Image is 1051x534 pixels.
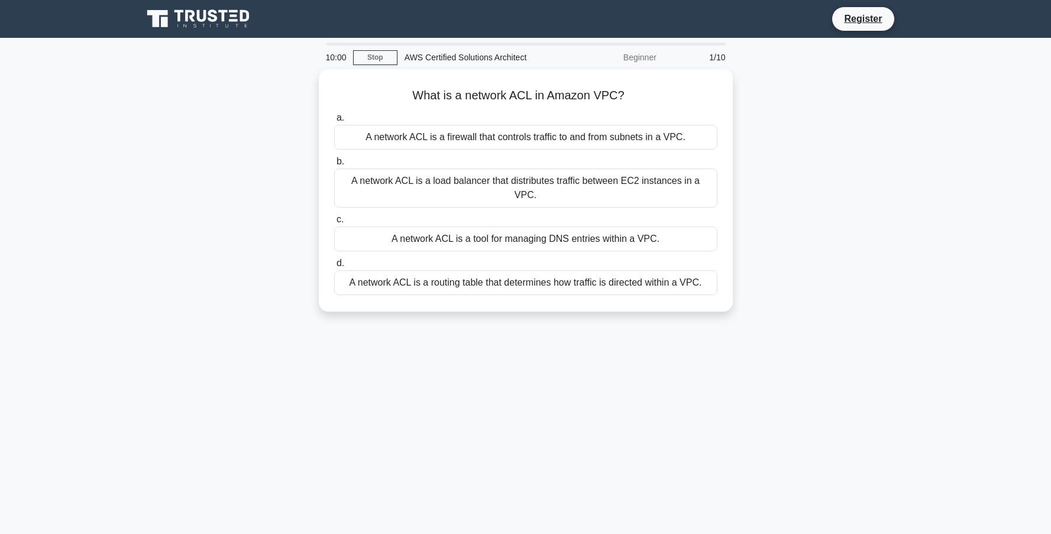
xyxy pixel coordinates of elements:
h5: What is a network ACL in Amazon VPC? [333,88,719,103]
div: A network ACL is a load balancer that distributes traffic between EC2 instances in a VPC. [334,169,717,208]
div: AWS Certified Solutions Architect [397,46,560,69]
div: Beginner [560,46,664,69]
a: Stop [353,50,397,65]
div: A network ACL is a firewall that controls traffic to and from subnets in a VPC. [334,125,717,150]
span: b. [337,156,344,166]
span: c. [337,214,344,224]
a: Register [837,11,889,26]
div: 1/10 [664,46,733,69]
div: 10:00 [319,46,353,69]
span: d. [337,258,344,268]
div: A network ACL is a routing table that determines how traffic is directed within a VPC. [334,270,717,295]
div: A network ACL is a tool for managing DNS entries within a VPC. [334,226,717,251]
span: a. [337,112,344,122]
